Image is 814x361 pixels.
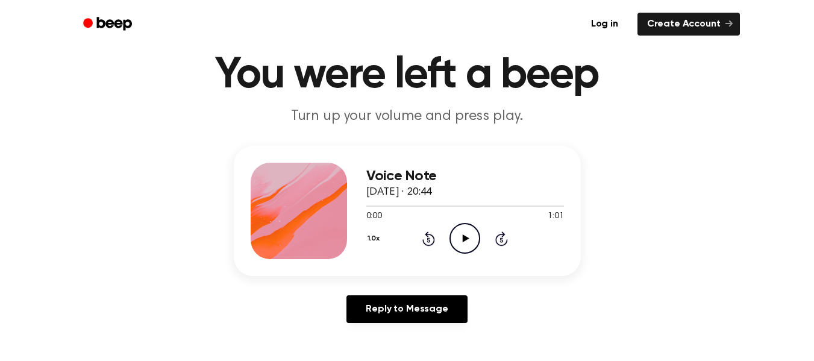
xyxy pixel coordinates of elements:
[176,107,639,127] p: Turn up your volume and press play.
[366,228,384,249] button: 1.0x
[366,168,564,184] h3: Voice Note
[637,13,740,36] a: Create Account
[99,54,716,97] h1: You were left a beep
[346,295,467,323] a: Reply to Message
[75,13,143,36] a: Beep
[366,210,382,223] span: 0:00
[366,187,433,198] span: [DATE] · 20:44
[548,210,563,223] span: 1:01
[579,10,630,38] a: Log in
